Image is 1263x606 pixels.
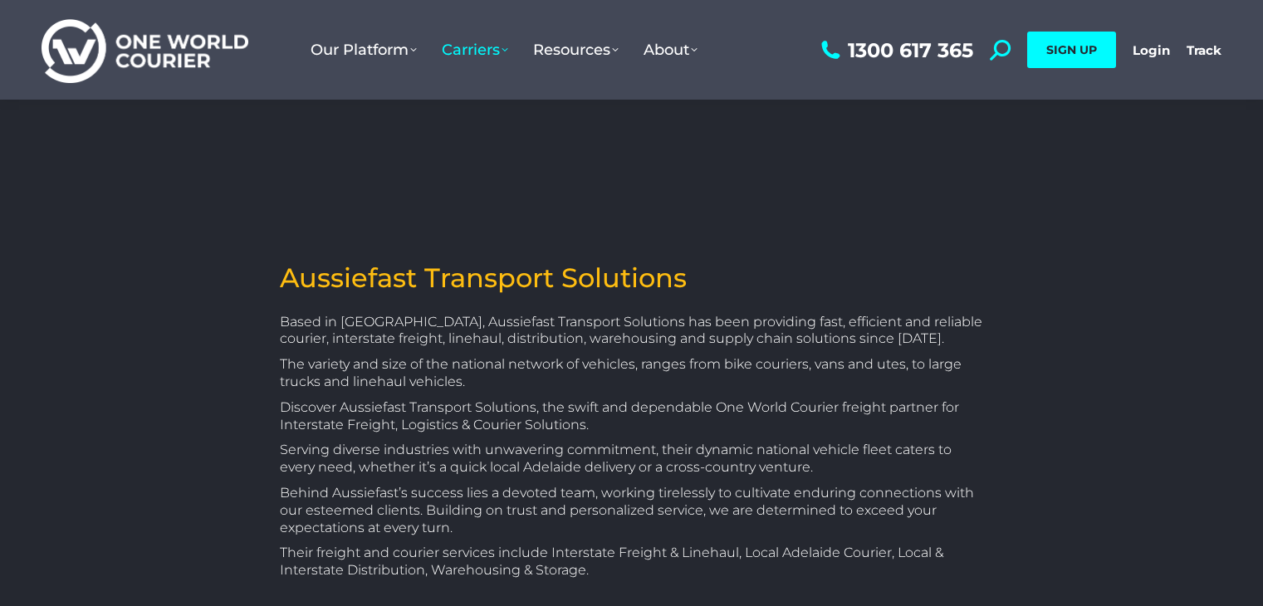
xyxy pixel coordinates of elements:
[280,442,984,476] p: Serving diverse industries with unwavering commitment, their dynamic national vehicle fleet cater...
[631,24,710,76] a: About
[644,41,698,59] span: About
[298,24,429,76] a: Our Platform
[1187,42,1221,58] a: Track
[1133,42,1170,58] a: Login
[1027,32,1116,68] a: SIGN UP
[280,261,984,296] h2: Aussiefast Transport Solutions
[280,314,984,349] p: Based in [GEOGRAPHIC_DATA], Aussiefast Transport Solutions has been providing fast, efficient and...
[280,485,984,536] p: Behind Aussiefast’s success lies a devoted team, working tirelessly to cultivate enduring connect...
[280,356,984,391] p: The variety and size of the national network of vehicles, ranges from bike couriers, vans and ute...
[42,17,248,84] img: One World Courier
[429,24,521,76] a: Carriers
[533,41,619,59] span: Resources
[1046,42,1097,57] span: SIGN UP
[817,40,973,61] a: 1300 617 365
[280,399,984,434] p: Discover Aussiefast Transport Solutions, the swift and dependable One World Courier freight partn...
[521,24,631,76] a: Resources
[280,545,984,579] p: Their freight and courier services include Interstate Freight & Linehaul, Local Adelaide Courier,...
[311,41,417,59] span: Our Platform
[442,41,508,59] span: Carriers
